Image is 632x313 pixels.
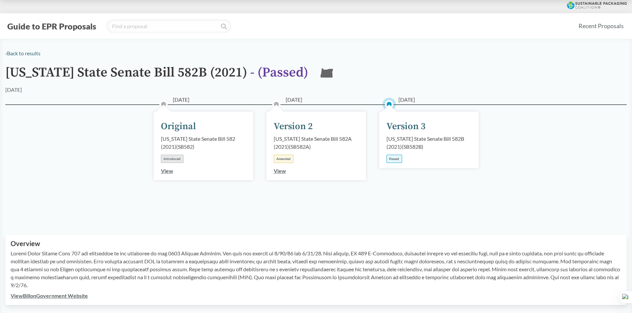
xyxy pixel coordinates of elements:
input: Find a proposal [106,20,231,33]
span: [DATE] [398,96,415,104]
a: ‹Back to results [5,50,40,56]
h2: Overview [11,240,621,247]
div: [DATE] [5,86,22,94]
a: View [274,168,286,174]
div: Original [161,120,196,133]
div: [US_STATE] State Senate Bill 582B (2021) ( SB582B ) [386,135,471,151]
span: [DATE] [173,96,189,104]
div: Passed [386,155,402,163]
div: Amended [274,155,294,163]
div: Introduced [161,155,183,163]
a: View [161,168,173,174]
span: [DATE] [286,96,302,104]
div: [US_STATE] State Senate Bill 582 (2021) ( SB582 ) [161,135,246,151]
a: ViewBillonGovernment Website [11,292,88,299]
h1: [US_STATE] State Senate Bill 582B (2021) [5,65,308,86]
div: [US_STATE] State Senate Bill 582A (2021) ( SB582A ) [274,135,359,151]
a: Recent Proposals [576,19,627,33]
div: Version 2 [274,120,313,133]
button: Guide to EPR Proposals [5,21,98,31]
span: - ( Passed ) [250,64,308,81]
p: Loremi Dolor Sitame Cons 707 adi elitseddoe te inc utlaboree do mag 0603 Aliquae Adminim. Ven qui... [11,249,621,289]
div: Version 3 [386,120,426,133]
